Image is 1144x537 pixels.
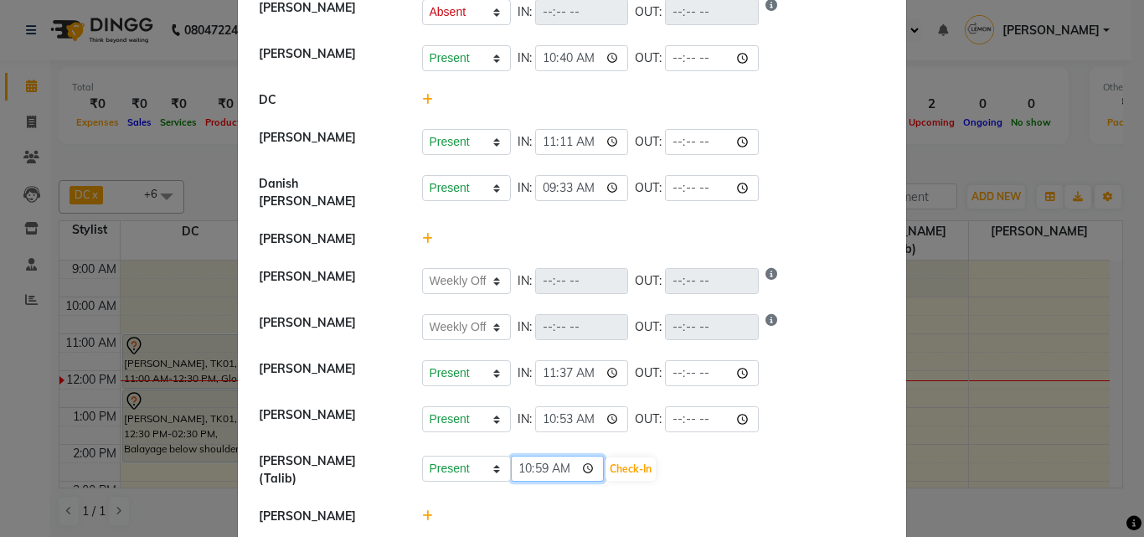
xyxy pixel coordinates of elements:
[246,406,410,432] div: [PERSON_NAME]
[635,272,662,290] span: OUT:
[246,129,410,155] div: [PERSON_NAME]
[518,179,532,197] span: IN:
[518,410,532,428] span: IN:
[765,314,777,340] i: Show reason
[635,49,662,67] span: OUT:
[518,318,532,336] span: IN:
[635,3,662,21] span: OUT:
[635,318,662,336] span: OUT:
[518,364,532,382] span: IN:
[246,314,410,340] div: [PERSON_NAME]
[246,452,410,488] div: [PERSON_NAME] (Talib)
[518,272,532,290] span: IN:
[246,175,410,210] div: Danish [PERSON_NAME]
[246,91,410,109] div: DC
[635,364,662,382] span: OUT:
[246,268,410,294] div: [PERSON_NAME]
[518,3,532,21] span: IN:
[246,230,410,248] div: [PERSON_NAME]
[635,179,662,197] span: OUT:
[635,133,662,151] span: OUT:
[635,410,662,428] span: OUT:
[518,49,532,67] span: IN:
[605,457,656,481] button: Check-In
[246,508,410,525] div: [PERSON_NAME]
[518,133,532,151] span: IN:
[246,360,410,386] div: [PERSON_NAME]
[246,45,410,71] div: [PERSON_NAME]
[765,268,777,294] i: Show reason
